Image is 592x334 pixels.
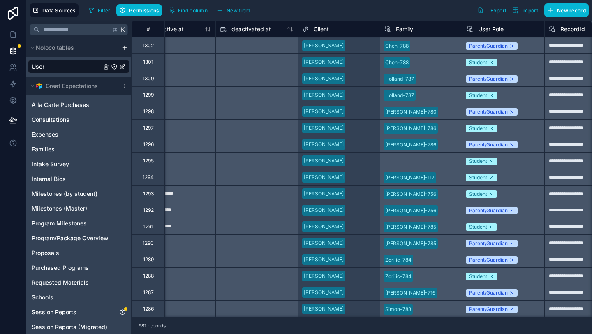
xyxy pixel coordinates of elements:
span: K [120,27,126,32]
span: deactivated at [231,25,271,33]
button: Find column [165,4,210,16]
div: 1299 [143,92,154,98]
div: [PERSON_NAME] [304,190,344,197]
span: New field [227,7,250,14]
span: RecordId [560,25,585,33]
div: [PERSON_NAME] [304,239,344,247]
div: 1302 [143,42,154,49]
div: 1289 [143,256,154,263]
span: 981 records [139,322,166,329]
span: last active at [149,25,184,33]
div: 1294 [143,174,154,181]
div: [PERSON_NAME] [304,223,344,230]
div: [PERSON_NAME] [304,157,344,165]
span: Find column [178,7,208,14]
div: 1293 [143,190,154,197]
div: [PERSON_NAME] [304,124,344,132]
span: Client [314,25,329,33]
button: Export [474,3,509,17]
div: 1290 [143,240,154,246]
button: Permissions [116,4,162,16]
div: [PERSON_NAME] [304,58,344,66]
div: 1291 [143,223,153,230]
div: [PERSON_NAME] [304,289,344,296]
div: [PERSON_NAME] [304,108,344,115]
button: Import [509,3,541,17]
span: New record [557,7,586,14]
div: 1287 [143,289,154,296]
button: New field [214,4,253,16]
a: New record [541,3,589,17]
div: 1292 [143,207,154,213]
span: User Role [478,25,504,33]
span: Filter [98,7,111,14]
button: New record [544,3,589,17]
div: 1296 [143,141,154,148]
div: [PERSON_NAME] [304,206,344,214]
span: Data Sources [42,7,76,14]
div: 1300 [143,75,154,82]
div: [PERSON_NAME] [304,256,344,263]
span: Permissions [129,7,159,14]
span: Import [522,7,538,14]
span: Export [490,7,506,14]
div: 1288 [143,273,154,279]
div: 1297 [143,125,154,131]
div: 1286 [143,306,154,312]
div: 1298 [143,108,154,115]
div: 1301 [143,59,153,65]
span: Family [396,25,413,33]
div: [PERSON_NAME] [304,174,344,181]
button: Data Sources [30,3,79,17]
a: Permissions [116,4,165,16]
div: [PERSON_NAME] [304,272,344,280]
div: [PERSON_NAME] [304,305,344,313]
div: [PERSON_NAME] [304,141,344,148]
div: [PERSON_NAME] [304,91,344,99]
div: 1295 [143,158,154,164]
div: # [138,26,158,32]
div: [PERSON_NAME] [304,75,344,82]
button: Filter [85,4,113,16]
div: [PERSON_NAME] [304,42,344,49]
